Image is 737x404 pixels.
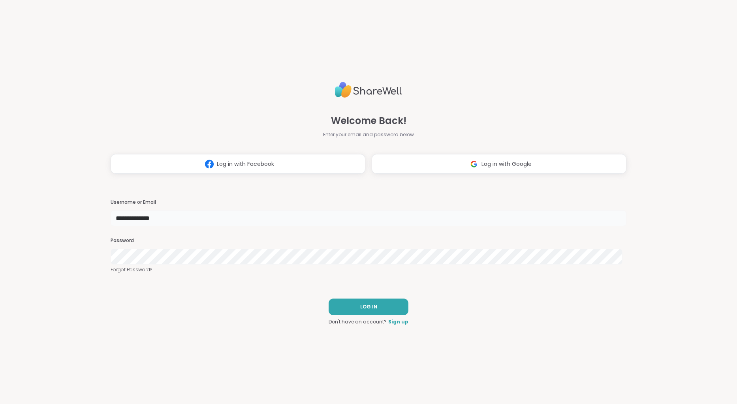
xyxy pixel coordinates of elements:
a: Forgot Password? [111,266,626,273]
img: ShareWell Logomark [202,157,217,171]
span: Don't have an account? [329,318,387,325]
img: ShareWell Logo [335,79,402,101]
a: Sign up [388,318,408,325]
span: Welcome Back! [331,114,406,128]
span: Log in with Facebook [217,160,274,168]
button: Log in with Facebook [111,154,365,174]
span: Log in with Google [481,160,532,168]
h3: Username or Email [111,199,626,206]
h3: Password [111,237,626,244]
span: LOG IN [360,303,377,310]
span: Enter your email and password below [323,131,414,138]
img: ShareWell Logomark [466,157,481,171]
button: Log in with Google [372,154,626,174]
button: LOG IN [329,299,408,315]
